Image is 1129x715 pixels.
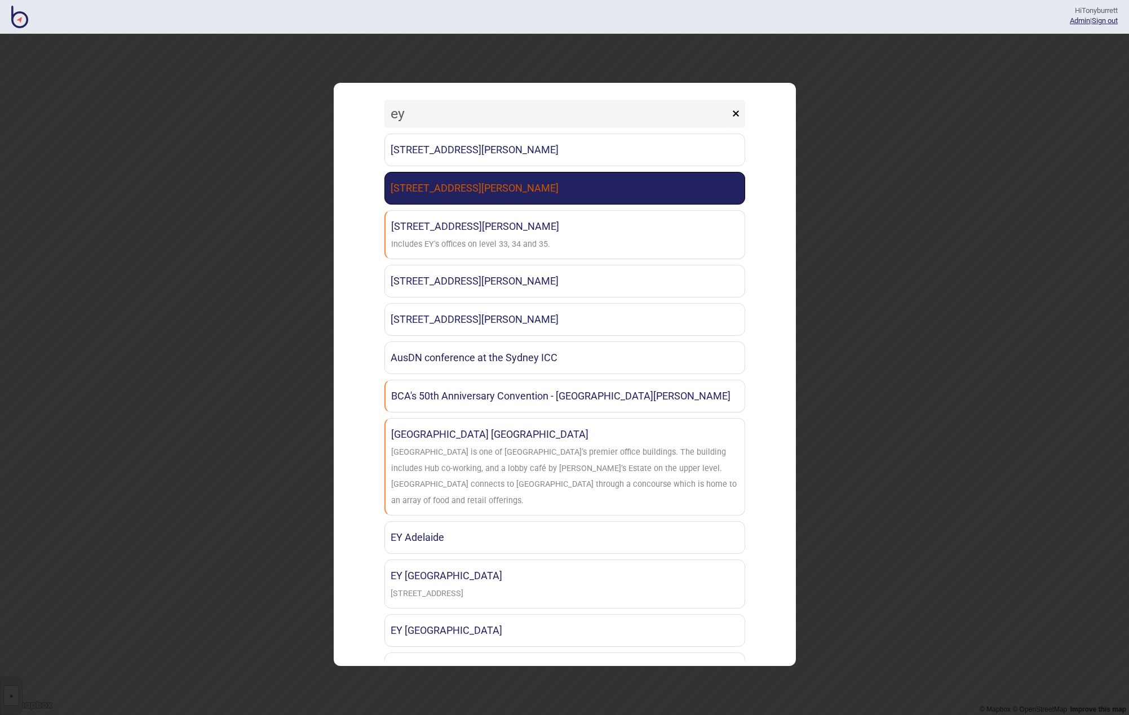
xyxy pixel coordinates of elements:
[384,652,745,685] a: EY [GEOGRAPHIC_DATA]
[1092,16,1118,25] button: Sign out
[384,134,745,166] a: [STREET_ADDRESS][PERSON_NAME]
[384,521,745,554] a: EY Adelaide
[384,303,745,336] a: [STREET_ADDRESS][PERSON_NAME]
[384,172,745,205] a: [STREET_ADDRESS][PERSON_NAME]
[384,100,729,128] input: Search locations by tag + name
[727,100,745,128] button: ×
[384,559,745,609] a: EY [GEOGRAPHIC_DATA][STREET_ADDRESS]
[1070,16,1092,25] span: |
[384,210,745,259] a: [STREET_ADDRESS][PERSON_NAME]Includes EY's offices on level 33, 34 and 35.
[384,614,745,647] a: EY [GEOGRAPHIC_DATA]
[1070,6,1118,16] div: Hi Tonyburrett
[11,6,28,28] img: BindiMaps CMS
[391,237,550,253] div: Includes EY's offices on level 33, 34 and 35.
[1070,16,1090,25] a: Admin
[384,265,745,297] a: [STREET_ADDRESS][PERSON_NAME]
[384,341,745,374] a: AusDN conference at the Sydney ICC
[384,380,745,412] a: BCA's 50th Anniversary Convention - [GEOGRAPHIC_DATA][PERSON_NAME]
[384,418,745,516] a: [GEOGRAPHIC_DATA] [GEOGRAPHIC_DATA][GEOGRAPHIC_DATA] is one of [GEOGRAPHIC_DATA]’s premier office...
[391,586,463,602] div: 111 Eagle Street
[391,445,739,509] div: Brookfield Place lobby is one of Sydney’s premier office buildings. The building includes Hub co-...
